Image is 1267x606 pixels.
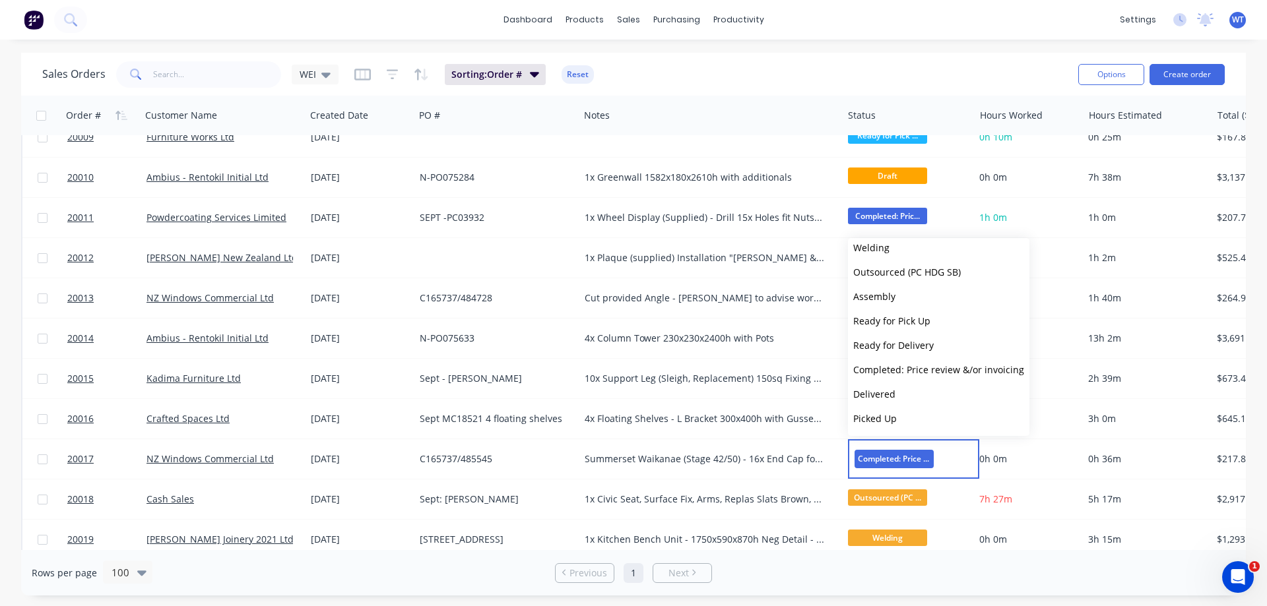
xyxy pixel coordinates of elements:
span: Completed: Price review &/or invoicing [855,450,934,468]
div: settings [1113,10,1163,30]
a: Furniture Works Ltd [146,131,234,143]
div: Notes [584,109,610,122]
button: Ready for Pick Up [848,309,1029,333]
h1: Sales Orders [42,68,106,80]
a: dashboard [497,10,559,30]
span: WEI [300,67,316,81]
a: 20017 [67,439,146,479]
div: 5h 17m [1088,493,1200,506]
button: Outsourced (PC HDG SB) [848,260,1029,284]
div: Sept MC18521 4 floating shelves [420,412,566,425]
div: Customer Name [145,109,217,122]
span: 20013 [67,291,94,305]
span: 20018 [67,493,94,506]
div: sales [610,10,647,30]
div: Sept: [PERSON_NAME] [420,493,566,506]
div: Hours Estimated [1089,109,1162,122]
div: PO # [419,109,440,122]
div: 1h 0m [1088,211,1200,224]
a: 20015 [67,359,146,398]
span: Previous [569,566,607,580]
div: Status [848,109,876,122]
span: 20012 [67,251,94,264]
a: 20010 [67,158,146,197]
span: 0h 0m [979,452,1007,465]
span: 0h 0m [979,533,1007,545]
span: Outsourced (PC ... [848,489,927,506]
span: Sorting: Order # [451,68,522,81]
a: 20014 [67,318,146,358]
span: Delivered [853,388,895,400]
a: 20016 [67,399,146,439]
img: Factory [24,10,44,30]
div: SEPT -PC03932 [420,211,566,224]
div: Cut provided Angle - [PERSON_NAME] to advise work done - Charge up (MC18545) [585,291,825,305]
div: 1x Kitchen Bench Unit - 1750x590x870h Neg Detail - PC1 Duratec Gun Metal - Plugs [585,533,825,546]
span: 20015 [67,372,94,385]
button: Completed: Price review &/or invoicing [848,357,1029,382]
span: Ready for Delivery [853,339,934,351]
div: 0h 25m [1088,131,1200,144]
div: N-PO075633 [420,332,566,345]
div: 1h 2m [1088,251,1200,264]
span: 20019 [67,533,94,546]
span: Completed: Pric... [848,208,927,224]
a: 20011 [67,198,146,237]
div: [DATE] [311,412,409,425]
div: [DATE] [311,211,409,224]
a: NZ Windows Commercial Ltd [146,452,274,465]
div: [STREET_ADDRESS] [420,533,566,546]
div: 7h 38m [1088,171,1200,184]
span: Assembly [853,290,895,303]
a: Powdercoating Services Limited [146,211,286,224]
div: products [559,10,610,30]
div: [DATE] [311,332,409,345]
div: 1h 40m [1088,291,1200,305]
div: 1x Civic Seat, Surface Fix, Arms, Replas Slats Brown, PC1 [PERSON_NAME] - [PERSON_NAME] to collec... [585,493,825,506]
button: Welding [848,235,1029,260]
a: Ambius - Rentokil Initial Ltd [146,171,269,183]
span: Outsourced (PC HDG SB) [853,266,961,278]
iframe: Intercom live chat [1222,561,1254,593]
button: Options [1078,64,1144,85]
a: Ambius - Rentokil Initial Ltd [146,332,269,344]
div: 4x Column Tower 230x230x2400h with Pots [585,332,825,345]
span: Completed: Price review &/or invoicing [853,363,1024,376]
span: 1 [1249,561,1260,572]
span: 0h 10m [979,131,1012,143]
div: 1x Wheel Display (Supplied) - Drill 15x Holes fit Nutserts and supply fixings - Charge up [585,211,825,224]
div: 0h 36m [1088,452,1200,466]
a: 20012 [67,238,146,278]
div: [DATE] [311,493,409,506]
span: Welding [848,530,927,546]
span: Next [668,566,689,580]
button: Picked Up [848,406,1029,431]
span: Draft [848,167,927,184]
div: 1x Plaque (supplied) Installation "[PERSON_NAME] & [PERSON_NAME]" Fit to [PERSON_NAME] Bay Blue (... [585,251,825,264]
button: Assembly [848,284,1029,309]
div: Created Date [310,109,368,122]
a: NZ Windows Commercial Ltd [146,291,274,304]
div: Order # [66,109,101,122]
div: 10x Support Leg (Sleigh, Replacement) 150sq Fixing Plate 50sq Leg with End Fill - MC18558 [585,372,825,385]
button: Ready for Delivery [848,333,1029,357]
div: purchasing [647,10,707,30]
span: 20009 [67,131,94,144]
div: 4x Floating Shelves - L Bracket 300x400h with Gusset - Black Zinc & Deliver to Airport (on site m... [585,412,825,425]
div: 1x Greenwall 1582x180x2610h with additionals [585,171,825,184]
span: 20010 [67,171,94,184]
div: [DATE] [311,171,409,184]
a: 20013 [67,278,146,318]
span: 0h 0m [979,171,1007,183]
ul: Pagination [550,563,717,583]
a: Next page [653,566,711,580]
a: Kadima Furniture Ltd [146,372,241,384]
button: Delivered [848,382,1029,406]
a: Crafted Spaces Ltd [146,412,230,425]
a: Previous page [556,566,614,580]
span: 20016 [67,412,94,425]
div: productivity [707,10,771,30]
span: Welding [853,241,890,254]
div: C165737/484728 [420,291,566,305]
span: 1h 0m [979,211,1007,224]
